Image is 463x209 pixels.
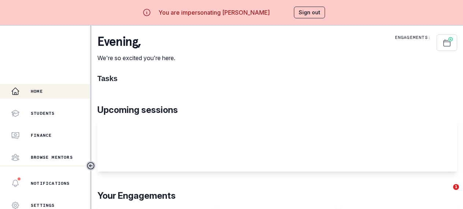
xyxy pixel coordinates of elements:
p: Students [31,110,55,116]
p: Browse Mentors [31,154,73,160]
p: evening , [97,34,175,49]
p: Engagements: [395,34,431,40]
h1: Tasks [97,74,457,83]
p: Your Engagements [97,189,457,202]
p: Home [31,88,43,94]
p: Notifications [31,180,70,186]
button: Schedule Sessions [437,34,457,51]
p: Settings [31,202,55,208]
iframe: Intercom live chat [438,184,456,202]
p: We're so excited you're here. [97,54,175,62]
p: You are impersonating [PERSON_NAME] [158,8,270,17]
button: Toggle sidebar [86,161,96,170]
span: 1 [453,184,459,190]
p: Finance [31,132,52,138]
button: Sign out [294,7,325,18]
p: Upcoming sessions [97,103,457,117]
